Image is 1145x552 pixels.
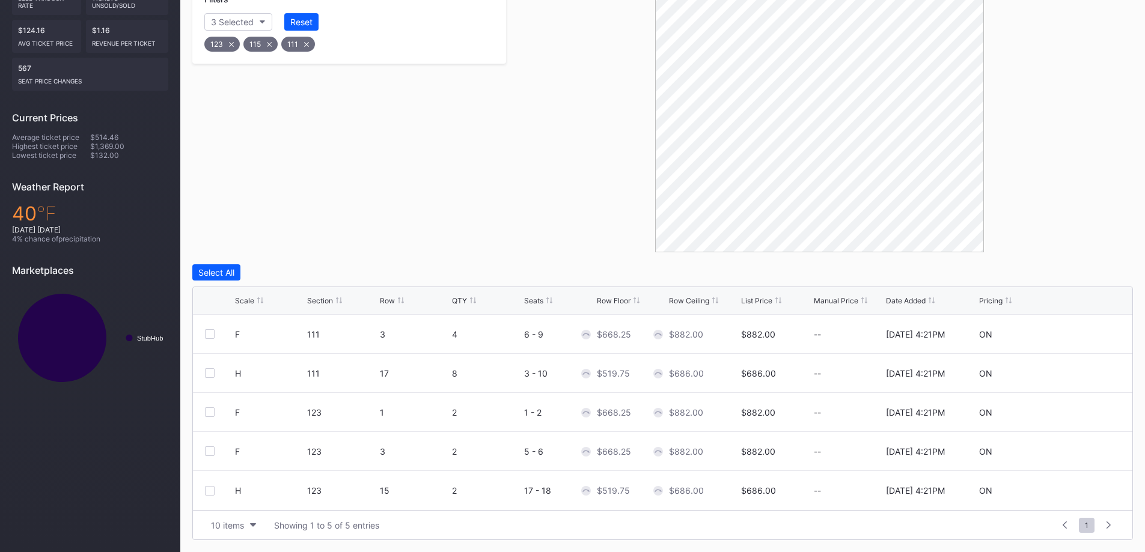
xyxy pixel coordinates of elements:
div: F [235,446,240,456]
div: 15 [380,485,449,496]
div: ON [979,407,992,417]
div: ON [979,485,992,496]
div: $882.00 [669,329,703,339]
div: ON [979,446,992,456]
div: $882.00 [741,407,775,417]
div: 3 [380,446,449,456]
div: 2 [452,407,521,417]
div: Section [307,296,333,305]
div: [DATE] 4:21PM [886,407,945,417]
div: 4 [452,329,521,339]
div: 1 [380,407,449,417]
div: [DATE] 4:21PM [886,368,945,378]
div: Average ticket price [12,133,90,142]
svg: Chart title [12,285,168,390]
div: $686.00 [741,485,776,496]
div: Manual Price [814,296,858,305]
div: $686.00 [669,368,704,378]
button: 10 items [205,517,262,533]
div: Current Prices [12,112,168,124]
div: 123 [307,446,376,456]
div: Pricing [979,296,1003,305]
div: -- [814,368,883,378]
div: 2 [452,446,521,456]
div: 1 - 2 [524,407,593,417]
div: $1.16 [86,20,169,53]
div: ON [979,368,992,378]
div: $882.00 [669,446,703,456]
div: 111 [307,368,376,378]
div: Highest ticket price [12,142,90,151]
div: F [235,329,240,339]
div: 17 - 18 [524,485,593,496]
div: Revenue per ticket [92,35,163,47]
div: 2 [452,485,521,496]
div: $882.00 [669,407,703,417]
div: 3 [380,329,449,339]
div: seat price changes [18,73,162,85]
div: Row Ceiling [669,296,709,305]
div: $882.00 [741,329,775,339]
div: [DATE] 4:21PM [886,485,945,496]
div: 5 - 6 [524,446,593,456]
span: 1 [1079,518,1095,533]
div: Row [380,296,395,305]
div: $132.00 [90,151,168,160]
div: $882.00 [741,446,775,456]
div: [DATE] [DATE] [12,225,168,234]
button: 3 Selected [204,13,272,31]
div: List Price [741,296,772,305]
div: $514.46 [90,133,168,142]
div: 6 - 9 [524,329,593,339]
div: -- [814,446,883,456]
text: StubHub [137,335,163,342]
div: Row Floor [597,296,631,305]
span: ℉ [37,202,56,225]
div: $1,369.00 [90,142,168,151]
div: ON [979,329,992,339]
div: $519.75 [597,485,630,496]
div: Lowest ticket price [12,151,90,160]
div: $668.25 [597,329,631,339]
div: 3 - 10 [524,368,593,378]
button: Select All [192,264,240,281]
div: 10 items [211,520,244,530]
div: 17 [380,368,449,378]
div: F [235,407,240,417]
div: Select All [198,267,234,278]
div: -- [814,329,883,339]
div: [DATE] 4:21PM [886,329,945,339]
button: Reset [284,13,319,31]
div: -- [814,485,883,496]
div: 115 [243,37,278,52]
div: Marketplaces [12,264,168,276]
div: $519.75 [597,368,630,378]
div: $686.00 [669,485,704,496]
div: $668.25 [597,446,631,456]
div: 111 [307,329,376,339]
div: 3 Selected [211,17,254,27]
div: $686.00 [741,368,776,378]
div: Scale [235,296,254,305]
div: H [235,368,241,378]
div: $668.25 [597,407,631,417]
div: H [235,485,241,496]
div: 40 [12,202,168,225]
div: QTY [452,296,467,305]
div: 123 [204,37,240,52]
div: 4 % chance of precipitation [12,234,168,243]
div: 8 [452,368,521,378]
div: Date Added [886,296,926,305]
div: Weather Report [12,181,168,193]
div: $124.16 [12,20,81,53]
div: Avg ticket price [18,35,75,47]
div: -- [814,407,883,417]
div: [DATE] 4:21PM [886,446,945,456]
div: Seats [524,296,543,305]
div: 123 [307,407,376,417]
div: 567 [12,58,168,91]
div: 111 [281,37,315,52]
div: Reset [290,17,313,27]
div: 123 [307,485,376,496]
div: Showing 1 to 5 of 5 entries [274,520,379,530]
